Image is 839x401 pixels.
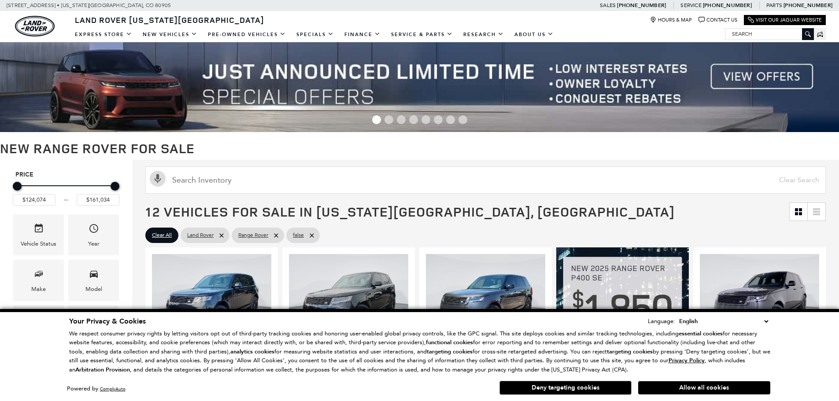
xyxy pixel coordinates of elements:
span: Sales [600,2,616,8]
div: FeaturesFeatures [68,305,119,346]
div: Vehicle Status [21,239,56,249]
div: MakeMake [13,260,64,301]
input: Search Inventory [145,166,826,194]
h5: Price [15,171,117,179]
a: About Us [509,27,559,42]
span: Model [89,266,99,284]
input: Minimum [13,194,55,206]
span: Vehicle [33,221,44,239]
span: Parts [766,2,782,8]
div: Model [85,284,102,294]
strong: Arbitration Provision [75,366,130,374]
div: YearYear [68,214,119,255]
svg: Click to toggle on voice search [150,171,166,187]
a: Land Rover [US_STATE][GEOGRAPHIC_DATA] [70,15,270,25]
a: Research [458,27,509,42]
div: 1 / 2 [152,254,273,345]
button: Deny targeting cookies [499,381,632,395]
a: Service & Parts [386,27,458,42]
span: Go to slide 3 [397,115,406,124]
span: Service [680,2,701,8]
a: Privacy Policy [669,357,705,364]
strong: targeting cookies [427,348,473,356]
a: Contact Us [699,17,737,23]
span: Go to slide 5 [421,115,430,124]
div: Price [13,179,119,206]
div: Maximum Price [111,182,119,191]
span: Land Rover [US_STATE][GEOGRAPHIC_DATA] [75,15,264,25]
strong: functional cookies [426,338,473,346]
strong: targeting cookies [607,348,653,356]
div: Make [31,284,46,294]
p: We respect consumer privacy rights by letting visitors opt out of third-party tracking cookies an... [69,329,770,375]
a: land-rover [15,16,55,37]
span: Make [33,266,44,284]
span: Year [89,221,99,239]
div: 1 / 2 [426,254,547,345]
a: ComplyAuto [100,386,126,392]
nav: Main Navigation [70,27,559,42]
button: Allow all cookies [638,381,770,394]
div: TrimTrim [13,305,64,346]
a: [PHONE_NUMBER] [784,2,832,9]
span: Go to slide 6 [434,115,443,124]
a: Hours & Map [650,17,692,23]
a: EXPRESS STORE [70,27,137,42]
span: Clear All [152,230,172,241]
div: Minimum Price [13,182,22,191]
img: 2025 LAND ROVER Range Rover SE 1 [152,254,273,345]
div: 1 / 2 [700,254,821,345]
a: Pre-Owned Vehicles [203,27,291,42]
a: New Vehicles [137,27,203,42]
strong: essential cookies [679,330,723,338]
span: Land Rover [187,230,214,241]
a: Finance [339,27,386,42]
span: Go to slide 2 [384,115,393,124]
img: 2025 LAND ROVER Range Rover SE 1 [289,254,410,345]
span: Go to slide 7 [446,115,455,124]
span: 12 Vehicles for Sale in [US_STATE][GEOGRAPHIC_DATA], [GEOGRAPHIC_DATA] [145,202,675,221]
div: Year [88,239,100,249]
a: [STREET_ADDRESS] • [US_STATE][GEOGRAPHIC_DATA], CO 80905 [7,2,171,8]
a: [PHONE_NUMBER] [703,2,752,9]
span: Go to slide 8 [458,115,467,124]
img: Land Rover [15,16,55,37]
span: Go to slide 4 [409,115,418,124]
div: ModelModel [68,260,119,301]
div: VehicleVehicle Status [13,214,64,255]
div: Powered by [67,386,126,392]
a: Visit Our Jaguar Website [748,17,822,23]
select: Language Select [677,316,770,326]
div: Language: [648,318,675,324]
span: Your Privacy & Cookies [69,316,146,326]
input: Search [725,29,813,39]
img: 2025 LAND ROVER Range Rover SE 1 [700,254,821,345]
a: Specials [291,27,339,42]
a: [PHONE_NUMBER] [617,2,666,9]
img: 2025 LAND ROVER Range Rover SE 1 [426,254,547,345]
strong: analytics cookies [230,348,274,356]
span: Go to slide 1 [372,115,381,124]
span: Range Rover [238,230,268,241]
span: false [293,230,304,241]
input: Maximum [77,194,119,206]
div: 1 / 2 [289,254,410,345]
